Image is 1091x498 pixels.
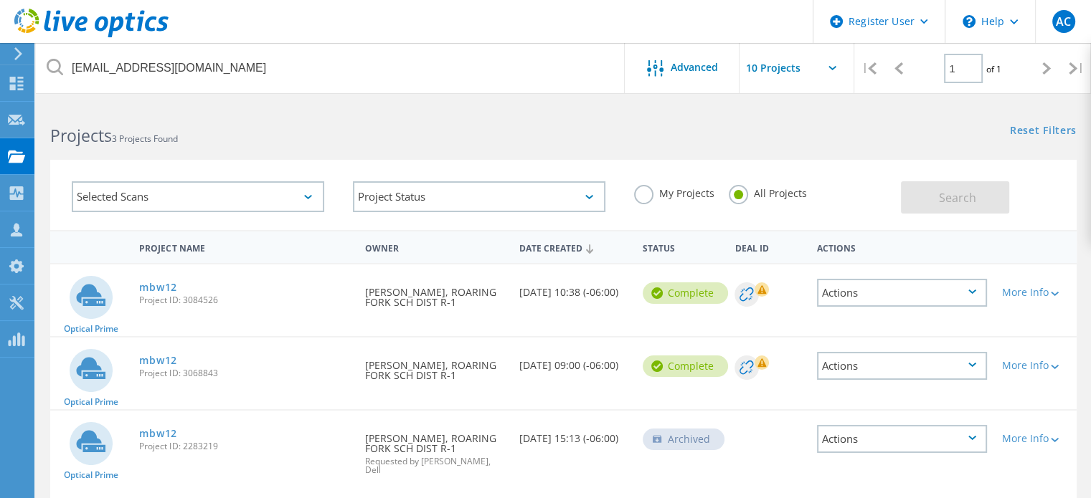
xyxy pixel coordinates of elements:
span: Search [939,190,976,206]
button: Search [901,181,1009,214]
div: [DATE] 15:13 (-06:00) [512,411,636,458]
span: 3 Projects Found [112,133,178,145]
a: Reset Filters [1010,125,1077,138]
div: | [1062,43,1091,94]
div: [DATE] 10:38 (-06:00) [512,264,636,312]
div: Complete [643,355,728,377]
div: [PERSON_NAME], ROARING FORK SCH DIST R-1 [358,411,512,489]
a: mbw12 [139,282,177,292]
div: Actions [817,352,988,380]
div: Owner [358,234,512,260]
div: Actions [817,279,988,307]
div: [PERSON_NAME], ROARING FORK SCH DIST R-1 [358,264,512,322]
div: Archived [643,428,724,450]
span: AC [1056,16,1071,27]
div: Deal Id [727,234,809,260]
span: Project ID: 3084526 [139,296,351,305]
span: Advanced [671,62,718,72]
div: [DATE] 09:00 (-06:00) [512,337,636,385]
span: Project ID: 2283219 [139,442,351,451]
div: More Info [1001,287,1069,297]
svg: \n [963,15,976,28]
div: [PERSON_NAME], ROARING FORK SCH DIST R-1 [358,337,512,395]
a: mbw12 [139,355,177,365]
div: Status [636,234,728,260]
span: Optical Prime [64,471,118,479]
span: Project ID: 3068843 [139,369,351,378]
div: More Info [1001,434,1069,444]
div: Actions [810,234,995,260]
div: | [854,43,884,94]
span: of 1 [986,63,1001,75]
span: Requested by [PERSON_NAME], Dell [365,457,505,474]
label: My Projects [634,185,714,198]
input: Search projects by name, owner, ID, company, etc [36,43,625,93]
div: Actions [817,425,988,453]
span: Optical Prime [64,325,118,333]
b: Projects [50,124,112,147]
div: More Info [1001,360,1069,370]
a: mbw12 [139,428,177,439]
div: Date Created [512,234,636,261]
div: Selected Scans [72,181,324,212]
div: Project Name [132,234,358,260]
label: All Projects [729,185,807,198]
span: Optical Prime [64,398,118,406]
a: Live Optics Dashboard [14,30,169,40]
div: Complete [643,282,728,304]
div: Project Status [353,181,605,212]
